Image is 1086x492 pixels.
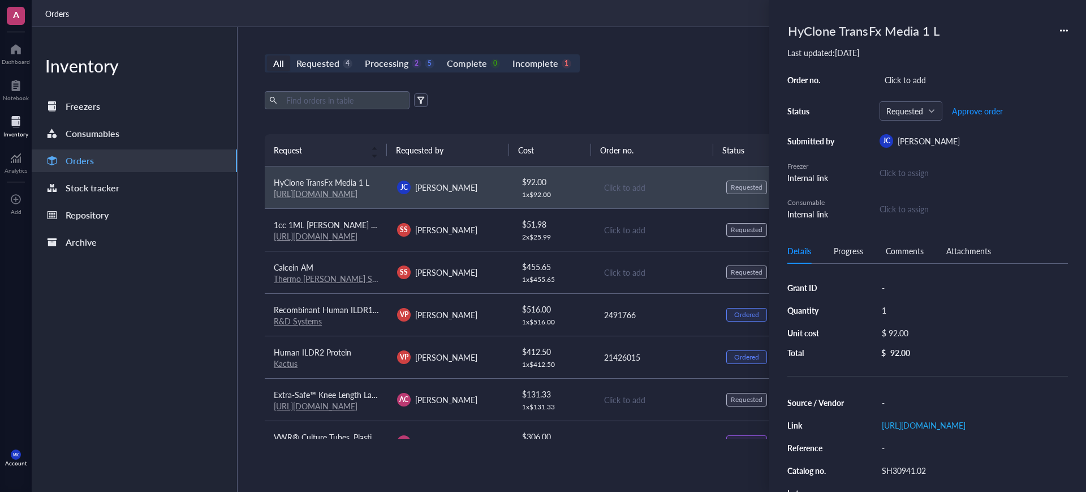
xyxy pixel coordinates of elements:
[604,309,708,321] div: 2491766
[604,266,708,279] div: Click to add
[522,233,585,242] div: 2 x $ 25.99
[425,59,434,69] div: 5
[787,198,838,208] div: Consumable
[509,134,591,166] th: Cost
[274,346,351,358] span: Human ILDR2 Protein
[787,75,838,85] div: Order no.
[13,452,19,457] span: MK
[274,358,298,369] a: Kactus
[731,225,762,234] div: Requested
[787,136,838,146] div: Submitted by
[834,245,863,257] div: Progress
[11,208,21,215] div: Add
[415,224,477,236] span: [PERSON_NAME]
[2,40,30,65] a: Dashboard
[415,309,477,320] span: [PERSON_NAME]
[731,395,762,404] div: Requested
[66,126,119,142] div: Consumables
[265,134,387,166] th: Request
[415,182,477,193] span: [PERSON_NAME]
[787,348,845,358] div: Total
[265,54,580,72] div: segmented control
[522,260,585,273] div: $ 455.65
[365,55,408,71] div: Processing
[66,180,119,196] div: Stock tracker
[522,388,585,400] div: $ 131.33
[713,134,795,166] th: Status
[787,208,838,220] div: Internal link
[3,131,28,138] div: Inventory
[400,267,408,277] span: SS
[66,153,94,169] div: Orders
[522,345,585,358] div: $ 412.50
[787,245,811,257] div: Details
[400,310,408,320] span: VP
[415,394,477,405] span: [PERSON_NAME]
[274,144,364,156] span: Request
[604,181,708,194] div: Click to add
[387,134,509,166] th: Requested by
[66,99,100,114] div: Freezers
[877,463,1068,478] div: SH30941.02
[399,437,408,447] span: AC
[787,106,838,116] div: Status
[343,59,352,69] div: 4
[594,378,717,421] td: Click to add
[400,225,408,235] span: SS
[522,430,585,443] div: $ 306.00
[522,218,585,230] div: $ 51.98
[274,273,399,284] a: Thermo [PERSON_NAME] Scientific
[490,59,500,69] div: 0
[32,231,237,254] a: Archive
[522,190,585,199] div: 1 x $ 92.00
[951,102,1003,120] button: Approve order
[877,440,1068,456] div: -
[274,389,449,400] span: Extra-Safe™ Knee Length Labcoats with 3 Pockets
[886,106,933,116] span: Requested
[274,219,712,230] span: 1cc 1ML [PERSON_NAME] with 27G 1/2 needl Individual Packaging Disposable Industrial, laboratory, ...
[32,177,237,199] a: Stock tracker
[512,55,558,71] div: Incomplete
[591,134,713,166] th: Order no.
[734,310,759,319] div: Ordered
[604,224,708,236] div: Click to add
[400,182,408,192] span: JC
[787,443,845,453] div: Reference
[274,431,464,443] span: VWR® Culture Tubes, Plastic, with Dual-Position Caps
[890,348,910,358] div: 92.00
[880,166,1068,179] div: Click to assign
[787,172,838,184] div: Internal link
[5,149,27,174] a: Analytics
[415,267,477,278] span: [PERSON_NAME]
[881,348,886,358] div: $
[32,54,237,77] div: Inventory
[732,438,761,447] div: Approved
[32,95,237,118] a: Freezers
[787,48,1068,58] div: Last updated: [DATE]
[731,183,762,192] div: Requested
[783,18,945,43] div: HyClone TransFx Media 1 L
[880,72,1068,88] div: Click to add
[66,234,97,250] div: Archive
[522,176,585,188] div: $ 92.00
[3,95,29,101] div: Notebook
[787,397,845,408] div: Source / Vendor
[787,328,845,338] div: Unit cost
[877,302,1068,318] div: 1
[594,208,717,251] td: Click to add
[5,460,27,467] div: Account
[877,395,1068,410] div: -
[594,293,717,336] td: 2491766
[787,283,845,293] div: Grant ID
[274,262,313,273] span: Calcein AM
[400,352,408,362] span: VP
[522,275,585,284] div: 1 x $ 455.65
[877,280,1068,296] div: -
[522,403,585,412] div: 1 x $ 131.33
[274,177,369,188] span: HyClone TransFx Media 1 L
[522,360,585,369] div: 1 x $ 412.50
[412,59,421,69] div: 2
[594,251,717,293] td: Click to add
[787,465,845,476] div: Catalog no.
[883,136,890,146] span: JC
